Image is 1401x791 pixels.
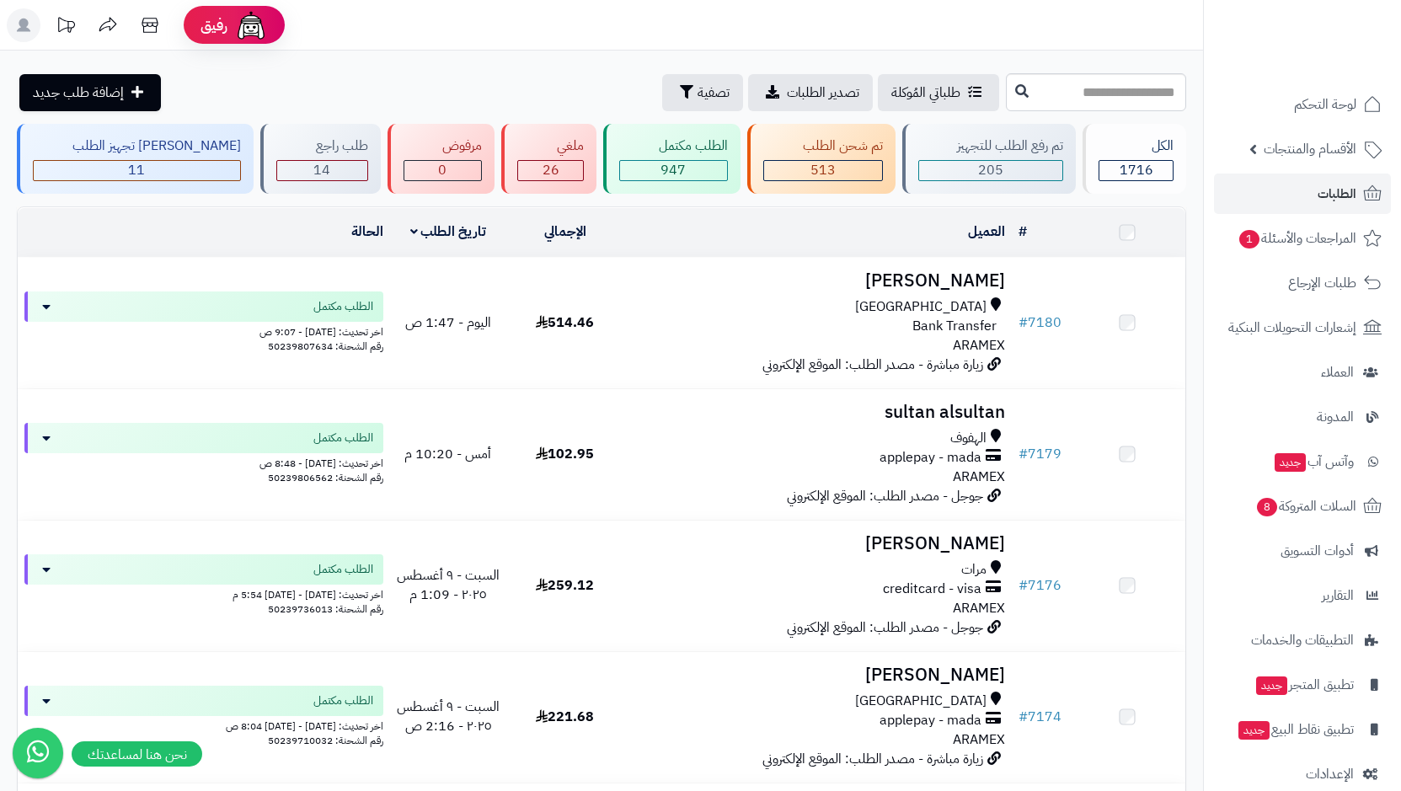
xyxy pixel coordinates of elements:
a: تم رفع الطلب للتجهيز 205 [899,124,1080,194]
span: رقم الشحنة: 50239806562 [268,470,383,485]
a: لوحة التحكم [1214,84,1391,125]
span: وآتس آب [1273,450,1354,473]
span: العملاء [1321,361,1354,384]
span: الإعدادات [1306,762,1354,786]
span: رفيق [201,15,227,35]
span: السبت - ٩ أغسطس ٢٠٢٥ - 2:16 ص [397,697,500,736]
a: أدوات التسويق [1214,531,1391,571]
span: 14 [313,160,330,180]
span: إضافة طلب جديد [33,83,124,103]
span: الطلب مكتمل [313,561,373,578]
span: السبت - ٩ أغسطس ٢٠٢٥ - 1:09 م [397,565,500,605]
span: 513 [810,160,836,180]
span: طلباتي المُوكلة [891,83,960,103]
span: السلات المتروكة [1255,494,1356,518]
span: التقارير [1322,584,1354,607]
img: ai-face.png [234,8,268,42]
div: تم رفع الطلب للتجهيز [918,136,1064,156]
span: تصدير الطلبات [787,83,859,103]
span: 221.68 [536,707,594,727]
span: جديد [1238,721,1270,740]
span: اليوم - 1:47 ص [405,313,491,333]
span: # [1019,313,1028,333]
a: طلب راجع 14 [257,124,384,194]
h3: [PERSON_NAME] [630,534,1006,553]
span: جوجل - مصدر الطلب: الموقع الإلكتروني [787,617,983,638]
span: Bank Transfer [912,317,997,336]
span: ARAMEX [953,598,1005,618]
a: تحديثات المنصة [45,8,87,46]
span: الطلب مكتمل [313,692,373,709]
span: المراجعات والأسئلة [1238,227,1356,250]
a: مرفوض 0 [384,124,499,194]
span: أدوات التسويق [1281,539,1354,563]
span: # [1019,444,1028,464]
a: تطبيق نقاط البيعجديد [1214,709,1391,750]
span: جديد [1256,676,1287,695]
a: ملغي 26 [498,124,600,194]
div: 26 [518,161,583,180]
div: مرفوض [404,136,483,156]
a: طلبات الإرجاع [1214,263,1391,303]
span: زيارة مباشرة - مصدر الطلب: الموقع الإلكتروني [762,355,983,375]
a: العميل [968,222,1005,242]
span: رقم الشحنة: 50239736013 [268,601,383,617]
a: تاريخ الطلب [410,222,487,242]
a: #7176 [1019,575,1061,596]
a: إشعارات التحويلات البنكية [1214,307,1391,348]
a: السلات المتروكة8 [1214,486,1391,526]
span: المدونة [1317,405,1354,429]
span: إشعارات التحويلات البنكية [1228,316,1356,339]
span: 1 [1239,230,1259,249]
span: رقم الشحنة: 50239710032 [268,733,383,748]
span: جوجل - مصدر الطلب: الموقع الإلكتروني [787,486,983,506]
span: ARAMEX [953,335,1005,355]
span: زيارة مباشرة - مصدر الطلب: الموقع الإلكتروني [762,749,983,769]
span: الأقسام والمنتجات [1264,137,1356,161]
div: 947 [620,161,727,180]
div: [PERSON_NAME] تجهيز الطلب [33,136,241,156]
span: [GEOGRAPHIC_DATA] [855,297,987,317]
a: #7179 [1019,444,1061,464]
div: تم شحن الطلب [763,136,883,156]
span: [GEOGRAPHIC_DATA] [855,692,987,711]
a: إضافة طلب جديد [19,74,161,111]
span: الطلبات [1318,182,1356,206]
a: التقارير [1214,575,1391,616]
a: التطبيقات والخدمات [1214,620,1391,660]
a: # [1019,222,1027,242]
div: اخر تحديث: [DATE] - [DATE] 8:04 ص [24,716,383,734]
span: جديد [1275,453,1306,472]
button: تصفية [662,74,743,111]
span: 514.46 [536,313,594,333]
span: 0 [438,160,447,180]
span: تصفية [698,83,730,103]
div: 205 [919,161,1063,180]
div: اخر تحديث: [DATE] - 9:07 ص [24,322,383,339]
a: تم شحن الطلب 513 [744,124,899,194]
span: لوحة التحكم [1294,93,1356,116]
h3: [PERSON_NAME] [630,665,1006,685]
span: أمس - 10:20 م [404,444,491,464]
span: تطبيق نقاط البيع [1237,718,1354,741]
a: الطلبات [1214,174,1391,214]
a: الطلب مكتمل 947 [600,124,744,194]
span: # [1019,575,1028,596]
a: الكل1716 [1079,124,1190,194]
div: 11 [34,161,240,180]
h3: sultan alsultan [630,403,1006,422]
span: applepay - mada [880,448,981,468]
span: الطلب مكتمل [313,430,373,446]
span: 1716 [1120,160,1153,180]
a: [PERSON_NAME] تجهيز الطلب 11 [13,124,257,194]
span: مرات [961,560,987,580]
span: تطبيق المتجر [1254,673,1354,697]
div: 0 [404,161,482,180]
a: وآتس آبجديد [1214,441,1391,482]
span: # [1019,707,1028,727]
a: الإجمالي [544,222,586,242]
span: 26 [543,160,559,180]
div: 513 [764,161,882,180]
div: الطلب مكتمل [619,136,728,156]
a: تطبيق المتجرجديد [1214,665,1391,705]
